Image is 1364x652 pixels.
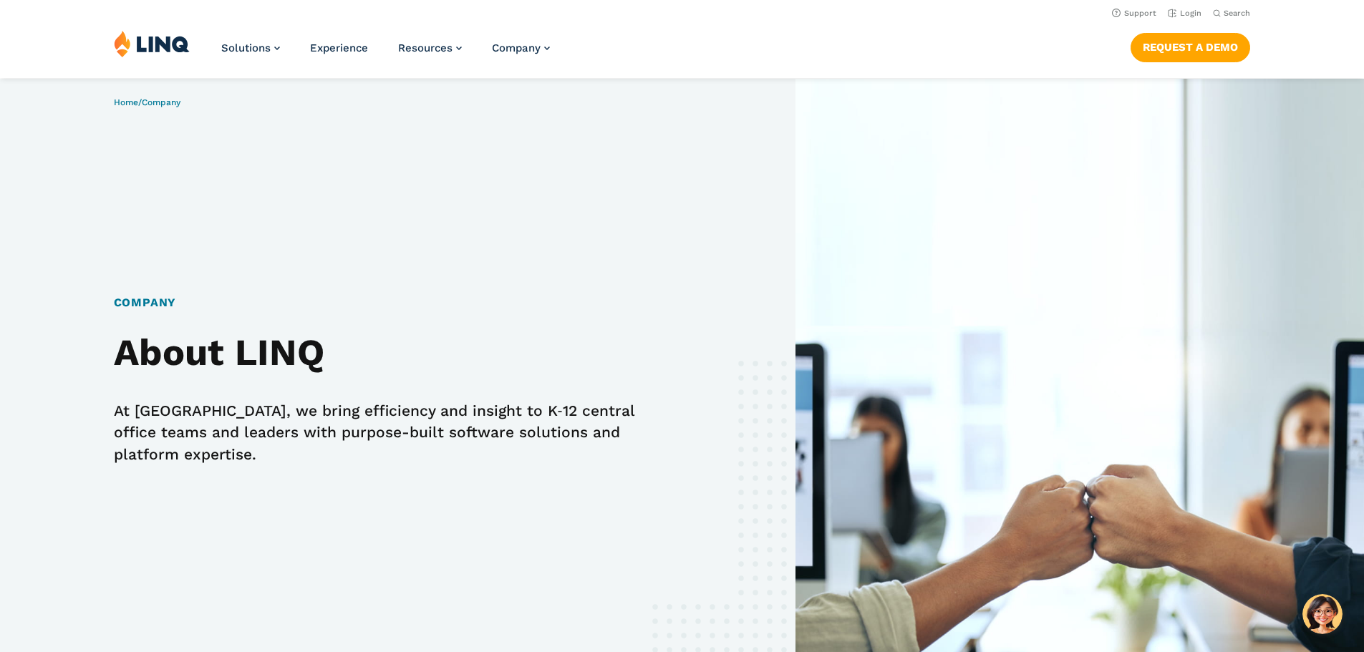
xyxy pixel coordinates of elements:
nav: Button Navigation [1131,30,1250,62]
a: Home [114,97,138,107]
a: Login [1168,9,1201,18]
button: Hello, have a question? Let’s chat. [1302,594,1343,634]
span: / [114,97,180,107]
a: Support [1112,9,1156,18]
span: Search [1224,9,1250,18]
h2: About LINQ [114,331,652,374]
h1: Company [114,294,652,311]
a: Resources [398,42,462,54]
a: Solutions [221,42,280,54]
a: Experience [310,42,368,54]
span: Solutions [221,42,271,54]
a: Request a Demo [1131,33,1250,62]
span: Company [142,97,180,107]
nav: Primary Navigation [221,30,550,77]
button: Open Search Bar [1213,8,1250,19]
a: Company [492,42,550,54]
span: Resources [398,42,453,54]
p: At [GEOGRAPHIC_DATA], we bring efficiency and insight to K‑12 central office teams and leaders wi... [114,400,652,464]
img: LINQ | K‑12 Software [114,30,190,57]
span: Company [492,42,541,54]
